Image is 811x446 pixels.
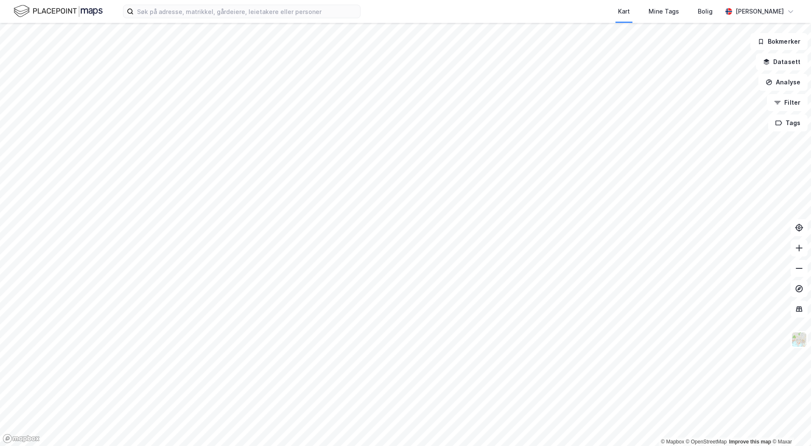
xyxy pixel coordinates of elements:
[134,5,360,18] input: Søk på adresse, matrikkel, gårdeiere, leietakere eller personer
[3,434,40,443] a: Mapbox homepage
[698,6,713,17] div: Bolig
[758,74,808,91] button: Analyse
[767,94,808,111] button: Filter
[769,405,811,446] iframe: Chat Widget
[791,332,807,348] img: Z
[686,439,727,445] a: OpenStreetMap
[769,405,811,446] div: Kontrollprogram for chat
[649,6,679,17] div: Mine Tags
[735,6,784,17] div: [PERSON_NAME]
[14,4,103,19] img: logo.f888ab2527a4732fd821a326f86c7f29.svg
[618,6,630,17] div: Kart
[661,439,684,445] a: Mapbox
[768,114,808,131] button: Tags
[729,439,771,445] a: Improve this map
[756,53,808,70] button: Datasett
[750,33,808,50] button: Bokmerker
